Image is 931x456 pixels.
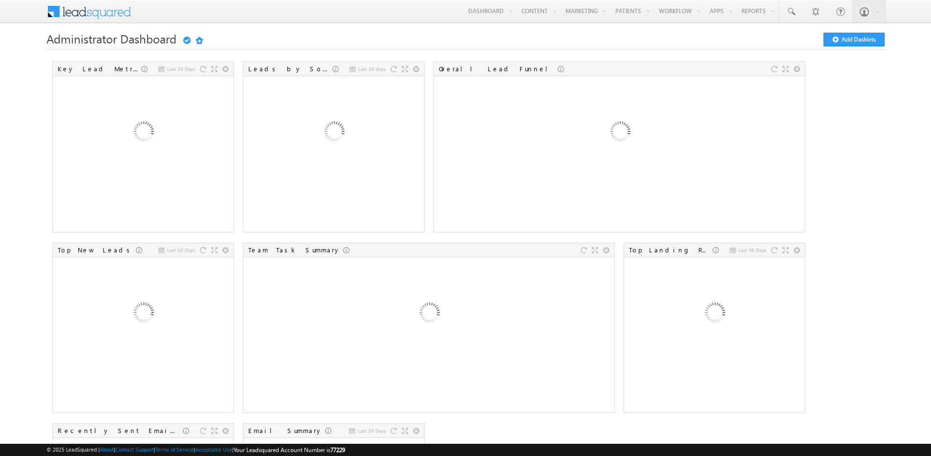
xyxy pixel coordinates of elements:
[90,81,195,186] img: Loading...
[439,64,558,73] div: Overall Lead Funnel
[167,64,195,73] span: Last 30 Days
[155,446,194,453] a: Terms of Service
[195,446,232,453] a: Acceptable Use
[281,81,386,186] img: Loading...
[738,246,766,254] span: Last 30 Days
[248,426,325,435] div: Email Summary
[90,262,195,367] img: Loading...
[234,446,345,454] span: Your Leadsquared Account Number is
[376,262,481,367] img: Loading...
[100,446,114,453] a: About
[58,426,183,435] div: Recently Sent Email Campaigns
[58,64,141,73] div: Key Lead Metrics
[167,246,195,254] span: Last 10 Days
[330,446,345,454] span: 77229
[358,426,386,435] span: Last 30 Days
[823,33,885,46] button: Add Dashlets
[567,81,672,186] img: Loading...
[46,31,176,46] span: Administrator Dashboard
[629,246,713,254] div: Top Landing Pages
[58,246,136,254] div: Top New Leads
[662,262,767,367] img: Loading...
[115,446,154,453] a: Contact Support
[46,445,345,455] span: © 2025 LeadSquared | | | | |
[248,64,332,73] div: Leads by Sources
[358,64,386,73] span: Last 30 days
[248,246,343,254] div: Team Task Summary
